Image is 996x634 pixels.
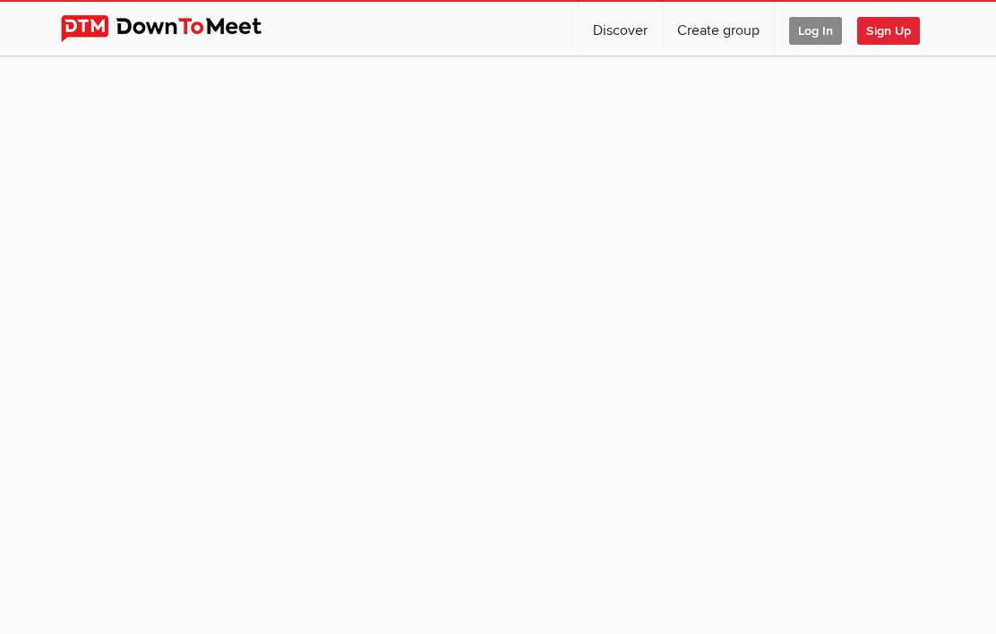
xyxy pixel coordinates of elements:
a: Discover [579,2,662,56]
a: Sign Up [857,2,934,56]
a: Create group [663,2,774,56]
img: DownToMeet [61,15,289,42]
span: Log In [789,17,842,45]
a: Log In [775,2,856,56]
span: Sign Up [857,17,920,45]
